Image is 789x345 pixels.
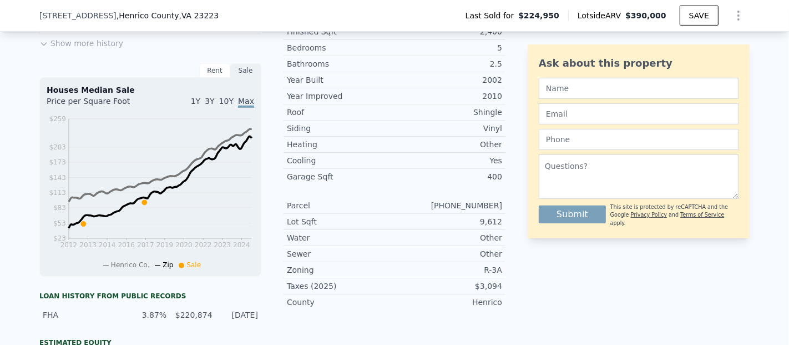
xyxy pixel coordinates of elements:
[539,103,739,124] input: Email
[49,189,66,197] tspan: $113
[539,56,739,71] div: Ask about this property
[287,248,394,259] div: Sewer
[199,63,230,78] div: Rent
[163,261,173,269] span: Zip
[631,212,667,218] a: Privacy Policy
[394,171,502,182] div: 400
[173,309,212,321] div: $220,874
[191,97,200,106] span: 1Y
[287,58,394,69] div: Bathrooms
[680,212,724,218] a: Terms of Service
[287,107,394,118] div: Roof
[394,26,502,37] div: 2,400
[137,242,154,249] tspan: 2017
[49,115,66,123] tspan: $259
[53,204,66,212] tspan: $83
[214,242,231,249] tspan: 2023
[287,155,394,166] div: Cooling
[466,10,519,21] span: Last Sold for
[625,11,666,20] span: $390,000
[219,309,258,321] div: [DATE]
[39,292,261,301] div: Loan history from public records
[287,297,394,308] div: County
[39,33,123,49] button: Show more history
[47,84,254,96] div: Houses Median Sale
[680,6,719,26] button: SAVE
[49,143,66,151] tspan: $203
[53,235,66,243] tspan: $23
[394,42,502,53] div: 5
[205,97,214,106] span: 3Y
[287,171,394,182] div: Garage Sqft
[287,216,394,227] div: Lot Sqft
[49,174,66,182] tspan: $143
[394,107,502,118] div: Shingle
[117,10,219,21] span: , Henrico County
[118,242,135,249] tspan: 2016
[287,281,394,292] div: Taxes (2025)
[238,97,254,108] span: Max
[233,242,250,249] tspan: 2024
[394,58,502,69] div: 2.5
[394,123,502,134] div: Vinyl
[287,200,394,211] div: Parcel
[394,139,502,150] div: Other
[99,242,116,249] tspan: 2014
[394,232,502,243] div: Other
[47,96,150,113] div: Price per Square Foot
[156,242,174,249] tspan: 2019
[287,123,394,134] div: Siding
[287,139,394,150] div: Heating
[287,91,394,102] div: Year Improved
[179,11,219,20] span: , VA 23223
[394,281,502,292] div: $3,094
[394,74,502,86] div: 2002
[394,155,502,166] div: Yes
[79,242,97,249] tspan: 2013
[230,63,261,78] div: Sale
[394,297,502,308] div: Henrico
[539,129,739,150] input: Phone
[186,261,201,269] span: Sale
[287,26,394,37] div: Finished Sqft
[287,264,394,276] div: Zoning
[49,159,66,167] tspan: $173
[287,74,394,86] div: Year Built
[518,10,559,21] span: $224,950
[128,309,166,321] div: 3.87%
[394,248,502,259] div: Other
[176,242,193,249] tspan: 2020
[610,203,739,227] div: This site is protected by reCAPTCHA and the Google and apply.
[539,206,606,223] button: Submit
[287,42,394,53] div: Bedrooms
[111,261,149,269] span: Henrico Co.
[394,91,502,102] div: 2010
[43,309,121,321] div: FHA
[287,232,394,243] div: Water
[195,242,212,249] tspan: 2022
[53,219,66,227] tspan: $53
[394,264,502,276] div: R-3A
[727,4,750,27] button: Show Options
[394,200,502,211] div: [PHONE_NUMBER]
[394,216,502,227] div: 9,612
[219,97,234,106] span: 10Y
[39,10,117,21] span: [STREET_ADDRESS]
[539,78,739,99] input: Name
[60,242,78,249] tspan: 2012
[578,10,625,21] span: Lotside ARV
